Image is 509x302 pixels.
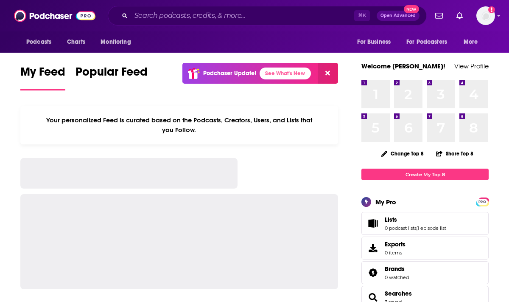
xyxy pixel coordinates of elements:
span: Monitoring [101,36,131,48]
span: Podcasts [26,36,51,48]
span: PRO [477,199,487,205]
a: 1 episode list [417,225,446,231]
div: My Pro [375,198,396,206]
span: ⌘ K [354,10,370,21]
a: 0 podcast lists [385,225,417,231]
span: Open Advanced [380,14,416,18]
img: Podchaser - Follow, Share and Rate Podcasts [14,8,95,24]
button: Show profile menu [476,6,495,25]
input: Search podcasts, credits, & more... [131,9,354,23]
a: Lists [364,217,381,229]
a: Popular Feed [76,65,148,90]
button: Change Top 8 [376,148,429,159]
a: Brands [385,265,409,273]
a: My Feed [20,65,65,90]
span: Lists [385,216,397,223]
a: Charts [62,34,90,50]
span: Charts [67,36,85,48]
span: Lists [361,212,489,235]
svg: Add a profile image [488,6,495,13]
a: PRO [477,198,487,205]
button: open menu [20,34,62,50]
div: Your personalized Feed is curated based on the Podcasts, Creators, Users, and Lists that you Follow. [20,106,338,144]
button: open menu [95,34,142,50]
a: Show notifications dropdown [432,8,446,23]
span: For Business [357,36,391,48]
span: Popular Feed [76,65,148,84]
button: Open AdvancedNew [377,11,420,21]
a: Show notifications dropdown [453,8,466,23]
span: Exports [364,242,381,254]
a: Exports [361,237,489,260]
a: Welcome [PERSON_NAME]! [361,62,445,70]
span: My Feed [20,65,65,84]
span: For Podcasters [406,36,447,48]
button: open menu [351,34,401,50]
a: Create My Top 8 [361,169,489,180]
div: Search podcasts, credits, & more... [108,6,427,25]
a: 0 watched [385,274,409,280]
span: 0 items [385,250,406,256]
button: open menu [458,34,489,50]
a: Searches [385,290,412,297]
span: , [417,225,417,231]
a: Brands [364,267,381,279]
span: New [404,5,419,13]
img: User Profile [476,6,495,25]
span: More [464,36,478,48]
span: Brands [361,261,489,284]
span: Brands [385,265,405,273]
button: open menu [401,34,459,50]
a: Lists [385,216,446,223]
a: View Profile [454,62,489,70]
p: Podchaser Update! [203,70,256,77]
span: Logged in as kkitamorn [476,6,495,25]
span: Exports [385,240,406,248]
a: See What's New [260,68,311,79]
button: Share Top 8 [436,145,474,162]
